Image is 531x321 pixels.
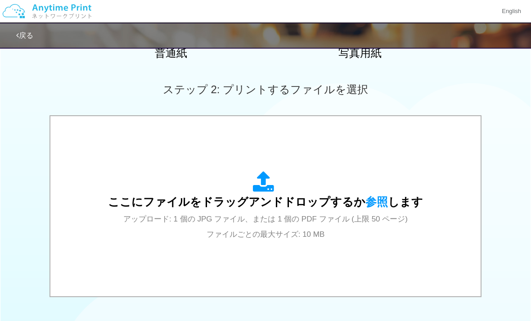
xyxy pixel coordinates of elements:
[92,47,250,59] h2: 普通紙
[365,195,388,208] span: 参照
[123,215,408,239] span: アップロード: 1 個の JPG ファイル、または 1 個の PDF ファイル (上限 50 ページ) ファイルごとの最大サイズ: 10 MB
[108,195,423,208] span: ここにファイルをドラッグアンドドロップするか します
[163,83,368,95] span: ステップ 2: プリントするファイルを選択
[16,32,33,39] a: 戻る
[281,47,439,59] h2: 写真用紙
